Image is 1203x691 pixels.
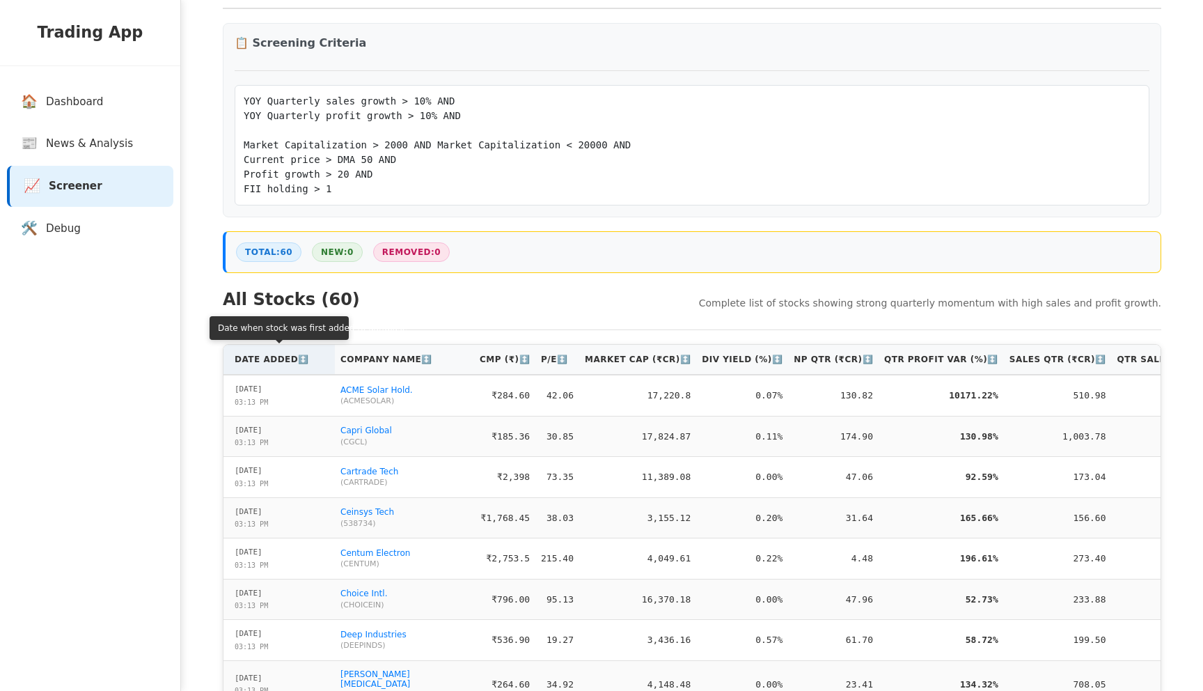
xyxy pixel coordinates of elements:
td: 4,049.61 [579,538,696,580]
td: 0.07% [696,375,788,416]
span: New: 0 [312,242,363,262]
a: 🛠️Debug [7,208,173,249]
th: Company Name ↕️ [335,345,474,375]
td: 174.90 [788,416,879,457]
span: ( DEEPINDS ) [340,641,469,650]
a: Deep Industries [340,630,407,639]
th: Sales Qtr (₹Cr) ↕️ [1004,345,1112,375]
a: 🏠Dashboard [7,81,173,123]
td: 3,436.16 [579,620,696,661]
a: 📰News & Analysis [7,123,173,164]
td: 165.66% [879,497,1004,538]
td: 273.40 [1004,538,1112,580]
h3: 📋 Screening Criteria [235,35,366,52]
a: Cartrade Tech [340,467,398,476]
span: 🏠 [21,92,38,112]
div: 03:13 PM [235,397,268,407]
div: [DATE] [235,425,262,437]
td: ₹1,768.45 [474,497,535,538]
th: Date Added ↕️ [223,345,335,375]
h2: Trading App [14,21,166,45]
p: Complete list of stocks showing strong quarterly momentum with high sales and profit growth. [699,296,1161,311]
td: 3,155.12 [579,497,696,538]
td: 47.06 [788,457,879,498]
td: 510.98 [1004,375,1112,416]
div: 03:13 PM [235,642,268,652]
td: 130.98% [879,416,1004,457]
td: 1,003.78 [1004,416,1112,457]
td: 58.72% [879,620,1004,661]
td: 199.50 [1004,620,1112,661]
span: News & Analysis [46,136,133,152]
div: [DATE] [235,673,262,685]
td: 10171.22% [879,375,1004,416]
pre: YOY Quarterly sales growth > 10% AND YOY Quarterly profit growth > 10% AND Market Capitalization ... [244,94,1140,196]
td: 38.03 [535,497,579,538]
td: 215.40 [535,538,579,580]
a: [PERSON_NAME] [MEDICAL_DATA] [340,669,410,689]
div: [DATE] [235,628,262,640]
td: 156.60 [1004,497,1112,538]
span: ( CARTRADE ) [340,478,469,487]
a: Ceinsys Tech [340,507,394,517]
div: [DATE] [235,506,262,518]
td: ₹284.60 [474,375,535,416]
td: 73.35 [535,457,579,498]
div: 03:13 PM [235,600,268,611]
td: 31.64 [788,497,879,538]
span: Screener [49,178,102,194]
span: Dashboard [46,94,103,110]
div: [DATE] [235,465,262,477]
td: 11,389.08 [579,457,696,498]
td: ₹796.00 [474,579,535,620]
td: 95.13 [535,579,579,620]
span: 🛠️ [21,219,38,239]
span: ( CGCL ) [340,437,469,447]
a: Centum Electron [340,548,410,558]
td: 0.22% [696,538,788,580]
td: 130.82 [788,375,879,416]
span: ( 538734 ) [340,519,469,528]
h2: All Stocks ( 60 ) [223,287,360,312]
td: 0.11% [696,416,788,457]
th: Div Yield (%) ↕️ [696,345,788,375]
td: 52.73% [879,579,1004,620]
td: 4.48 [788,538,879,580]
td: 61.70 [788,620,879,661]
span: ( CENTUM ) [340,559,469,568]
td: ₹185.36 [474,416,535,457]
td: ₹536.90 [474,620,535,661]
th: Qtr Profit Var (%) ↕️ [879,345,1004,375]
a: 📈Screener [7,166,173,207]
td: 233.88 [1004,579,1112,620]
div: 03:13 PM [235,479,268,489]
td: ₹2,753.5 [474,538,535,580]
td: 19.27 [535,620,579,661]
span: Removed: 0 [373,242,450,262]
td: 17,824.87 [579,416,696,457]
a: ACME Solar Hold. [340,385,413,395]
span: 📈 [24,176,40,196]
div: 03:13 PM [235,437,268,448]
span: 📰 [21,134,38,154]
div: [DATE] [235,384,262,396]
div: [DATE] [235,547,262,559]
td: 30.85 [535,416,579,457]
td: 17,220.8 [579,375,696,416]
span: ( CHOICEIN ) [340,600,469,610]
a: Choice Intl. [340,589,387,598]
th: NP Qtr (₹Cr) ↕️ [788,345,879,375]
div: [DATE] [235,588,262,600]
td: 196.61% [879,538,1004,580]
td: 42.06 [535,375,579,416]
td: 0.00% [696,457,788,498]
div: 03:13 PM [235,560,268,570]
a: Capri Global [340,426,392,435]
span: ( ACMESOLAR ) [340,396,469,405]
td: 173.04 [1004,457,1112,498]
td: 0.57% [696,620,788,661]
th: CMP (₹) ↕️ [474,345,535,375]
td: 0.20% [696,497,788,538]
span: Debug [46,221,81,237]
th: Market Cap (₹Cr) ↕️ [579,345,696,375]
